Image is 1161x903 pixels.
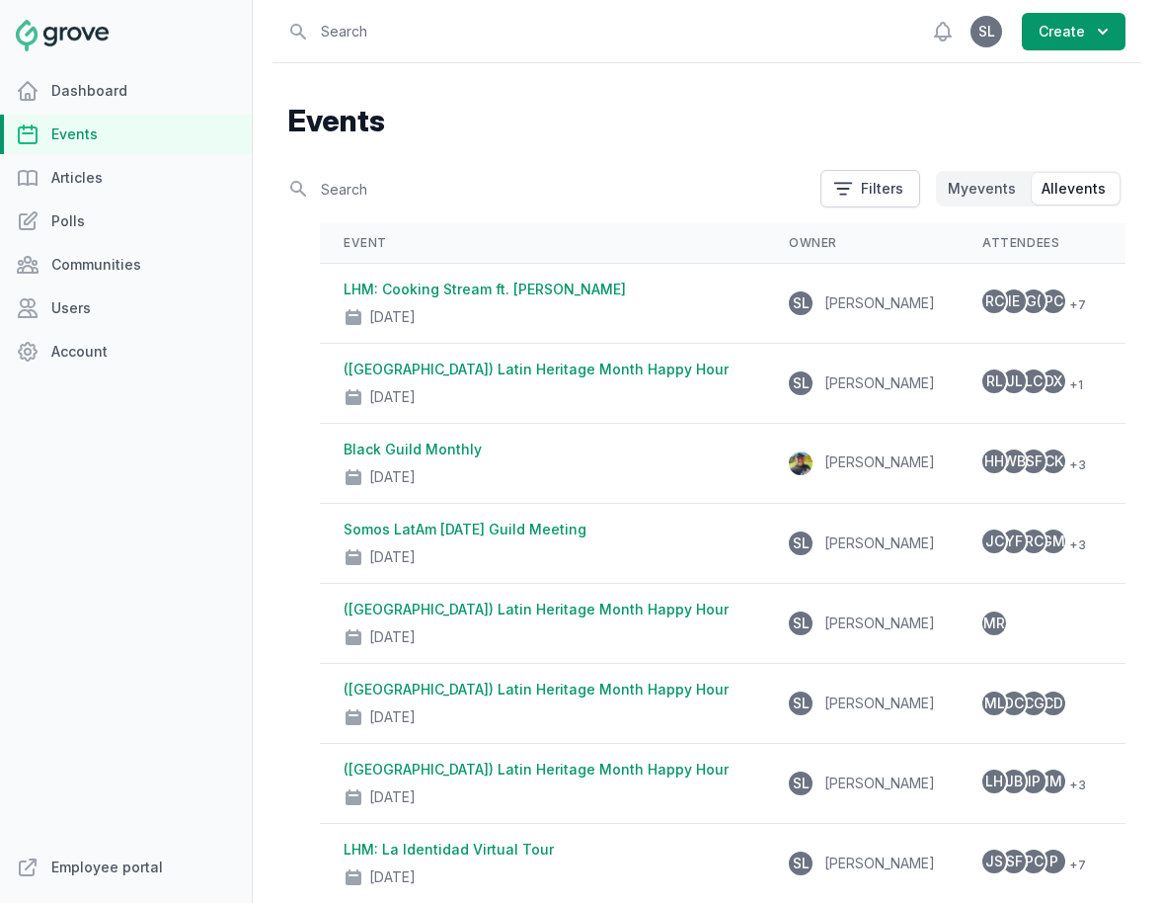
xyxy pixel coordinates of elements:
button: Myevents [938,173,1030,205]
a: ([GEOGRAPHIC_DATA]) Latin Heritage Month Happy Hour [344,681,729,698]
span: [PERSON_NAME] [824,294,935,311]
span: [PERSON_NAME] [824,534,935,551]
span: SL [793,296,810,310]
span: CD [1044,697,1063,710]
span: IP [1028,775,1041,788]
span: JL [1006,374,1023,388]
div: [DATE] [369,547,416,567]
span: All events [1042,179,1106,199]
span: JB [1005,775,1023,788]
button: Allevents [1032,173,1120,205]
span: + 7 [1061,854,1086,877]
input: Search [288,172,809,206]
span: SF [1026,454,1043,468]
span: P [1049,855,1058,868]
span: GM [1042,534,1065,548]
span: RL [986,374,1003,388]
span: LC [1025,374,1043,388]
div: [DATE] [369,387,416,407]
div: [DATE] [369,627,416,647]
span: [PERSON_NAME] [824,855,935,871]
span: ML [984,697,1005,710]
span: [PERSON_NAME] [824,615,935,631]
a: Somos LatAm [DATE] Guild Meeting [344,521,586,537]
th: Event [320,223,765,264]
a: Black Guild Monthly [344,441,482,457]
span: JC [985,534,1004,548]
a: LHM: La Identidad Virtual Tour [344,841,554,858]
span: + 3 [1061,534,1086,557]
span: RC [985,294,1004,308]
th: Attendees [959,223,1118,264]
button: SL [970,16,1002,47]
span: [PERSON_NAME] [824,374,935,391]
a: ([GEOGRAPHIC_DATA]) Latin Heritage Month Happy Hour [344,361,729,377]
div: [DATE] [369,787,416,807]
span: CK [1045,454,1063,468]
span: YF [1005,534,1023,548]
div: [DATE] [369,867,416,887]
span: [PERSON_NAME] [824,695,935,711]
th: Owner [765,223,959,264]
span: PC [1025,855,1044,868]
a: LHM: Cooking Stream ft. [PERSON_NAME] [344,281,626,297]
span: DX [1045,374,1062,388]
span: G( [1026,294,1042,308]
span: SL [793,536,810,550]
span: SL [793,616,810,630]
span: [PERSON_NAME] [824,775,935,791]
span: [PERSON_NAME] [824,453,935,470]
span: PC [1045,294,1063,308]
span: RC [1025,534,1044,548]
span: + 7 [1061,293,1086,317]
img: Grove [16,20,109,51]
span: JS [985,855,1003,868]
div: [DATE] [369,707,416,727]
button: Filters [820,170,920,207]
div: [DATE] [369,307,416,327]
span: LH [985,775,1003,788]
a: ([GEOGRAPHIC_DATA]) Latin Heritage Month Happy Hour [344,761,729,778]
a: ([GEOGRAPHIC_DATA]) Latin Heritage Month Happy Hour [344,601,729,617]
span: SL [793,697,810,710]
span: My events [948,179,1016,199]
span: MR [983,616,1005,630]
span: + 3 [1061,774,1086,797]
button: Create [1022,13,1125,50]
span: SL [793,777,810,790]
span: SL [978,25,995,39]
span: SF [1006,855,1023,868]
span: + 1 [1061,373,1083,397]
span: IM [1045,775,1062,788]
div: [DATE] [369,467,416,487]
span: + 3 [1061,453,1086,477]
span: WB [1003,454,1026,468]
h1: Events [288,103,1125,138]
span: CG [1024,697,1045,710]
span: SL [793,857,810,870]
span: DC [1004,697,1024,710]
span: IE [1008,294,1020,308]
span: HH [984,454,1004,468]
span: SL [793,376,810,390]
